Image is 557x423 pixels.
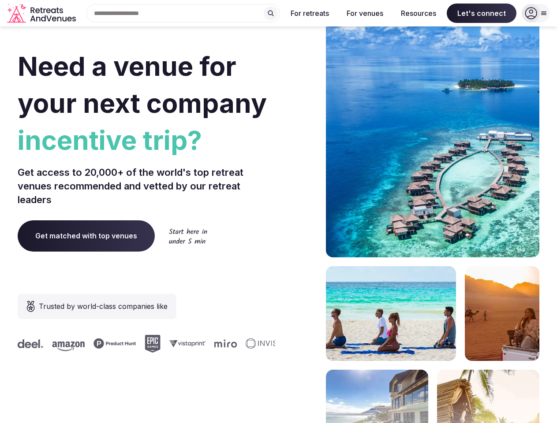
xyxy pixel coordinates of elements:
svg: Vistaprint company logo [169,340,205,347]
img: Start here in under 5 min [169,228,207,244]
span: Need a venue for your next company [18,50,267,119]
span: Trusted by world-class companies like [39,301,168,312]
svg: Invisible company logo [245,338,294,349]
img: yoga on tropical beach [326,266,456,361]
svg: Deel company logo [17,339,43,348]
svg: Miro company logo [214,339,236,348]
svg: Retreats and Venues company logo [7,4,78,23]
svg: Epic Games company logo [144,335,160,352]
span: incentive trip? [18,122,275,159]
a: Visit the homepage [7,4,78,23]
img: woman sitting in back of truck with camels [465,266,539,361]
button: Resources [394,4,443,23]
p: Get access to 20,000+ of the world's top retreat venues recommended and vetted by our retreat lea... [18,166,275,206]
button: For venues [340,4,390,23]
span: Let's connect [447,4,516,23]
button: For retreats [284,4,336,23]
a: Get matched with top venues [18,220,155,251]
